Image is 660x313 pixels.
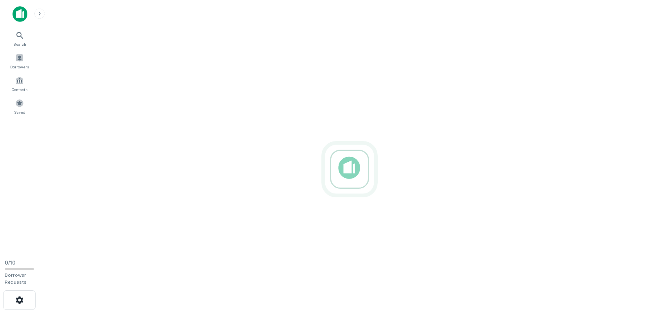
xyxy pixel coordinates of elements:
[2,28,37,49] a: Search
[10,64,29,70] span: Borrowers
[13,41,26,47] span: Search
[621,250,660,288] iframe: Chat Widget
[2,96,37,117] a: Saved
[5,272,27,285] span: Borrower Requests
[13,6,27,22] img: capitalize-icon.png
[2,50,37,72] a: Borrowers
[12,86,27,93] span: Contacts
[2,73,37,94] a: Contacts
[5,260,16,266] span: 0 / 10
[14,109,25,115] span: Saved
